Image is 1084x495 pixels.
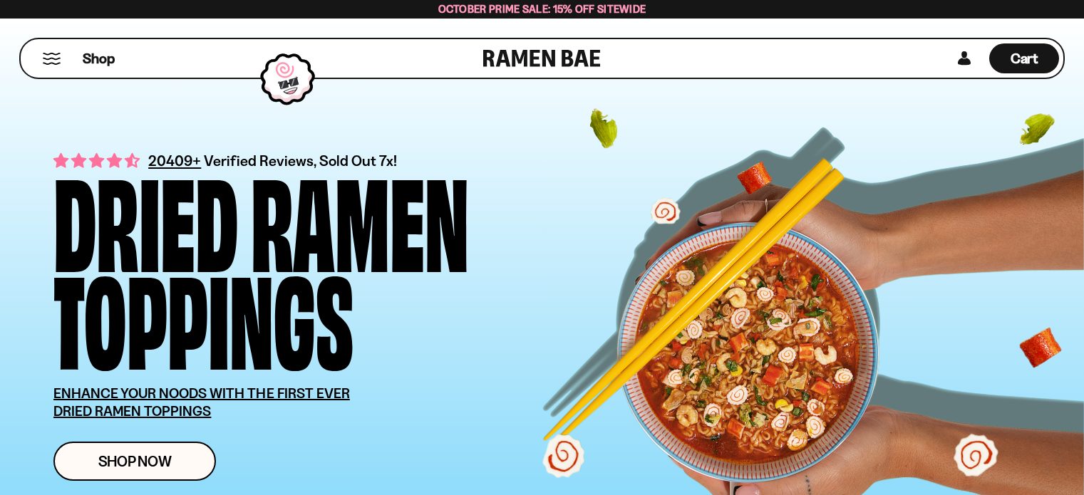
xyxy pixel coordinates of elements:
a: Shop Now [53,442,216,481]
div: Toppings [53,266,353,363]
span: Shop Now [98,454,172,469]
div: Ramen [251,168,469,266]
div: Cart [989,39,1059,78]
span: Cart [1011,50,1038,67]
div: Dried [53,168,238,266]
a: Shop [83,43,115,73]
button: Mobile Menu Trigger [42,53,61,65]
u: ENHANCE YOUR NOODS WITH THE FIRST EVER DRIED RAMEN TOPPINGS [53,385,350,420]
span: October Prime Sale: 15% off Sitewide [438,2,646,16]
span: Shop [83,49,115,68]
